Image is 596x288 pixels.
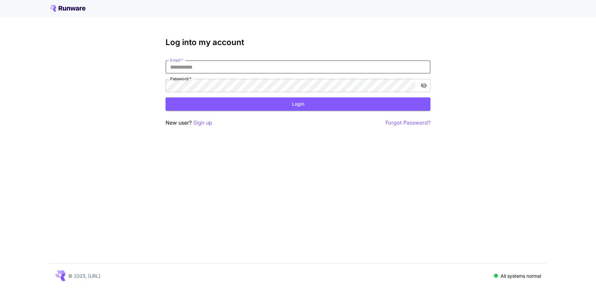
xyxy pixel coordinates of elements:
label: Password [170,76,191,82]
label: Email [170,57,183,63]
button: toggle password visibility [418,80,430,91]
h3: Log into my account [166,38,430,47]
p: © 2025, [URL] [68,272,100,279]
button: Sign up [193,119,212,127]
button: Login [166,97,430,111]
p: All systems normal [501,272,541,279]
button: Forgot Password? [385,119,430,127]
p: New user? [166,119,212,127]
